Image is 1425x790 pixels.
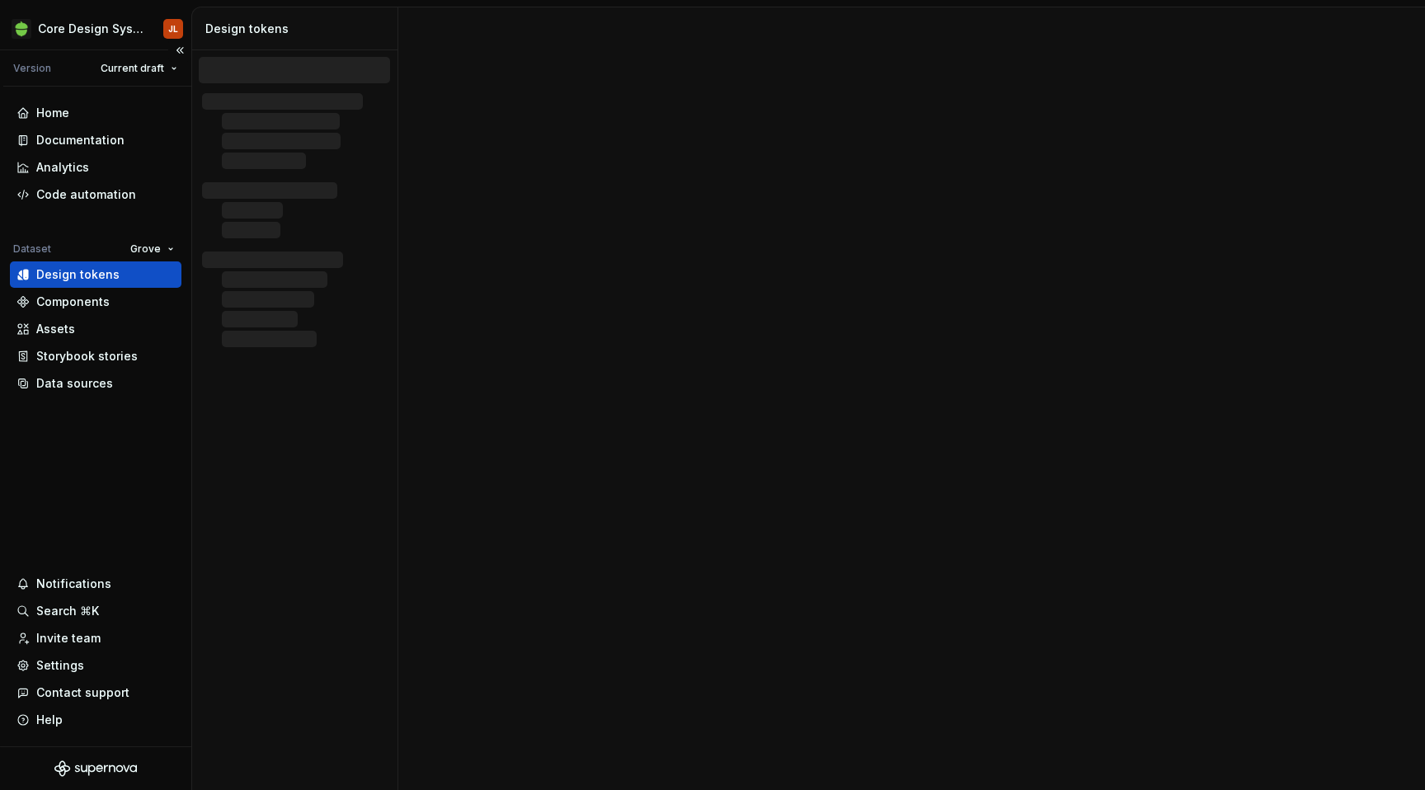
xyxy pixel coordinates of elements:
[36,321,75,337] div: Assets
[10,370,181,397] a: Data sources
[36,348,138,364] div: Storybook stories
[130,242,161,256] span: Grove
[10,652,181,679] a: Settings
[10,289,181,315] a: Components
[168,39,191,62] button: Collapse sidebar
[101,62,164,75] span: Current draft
[38,21,143,37] div: Core Design System
[123,237,181,261] button: Grove
[10,707,181,733] button: Help
[10,261,181,288] a: Design tokens
[13,62,51,75] div: Version
[10,316,181,342] a: Assets
[10,100,181,126] a: Home
[36,186,136,203] div: Code automation
[205,21,391,37] div: Design tokens
[36,105,69,121] div: Home
[36,603,99,619] div: Search ⌘K
[36,576,111,592] div: Notifications
[36,657,84,674] div: Settings
[36,159,89,176] div: Analytics
[168,22,178,35] div: JL
[10,571,181,597] button: Notifications
[36,684,129,701] div: Contact support
[3,11,188,46] button: Core Design SystemJL
[10,625,181,651] a: Invite team
[36,630,101,647] div: Invite team
[10,343,181,369] a: Storybook stories
[93,57,185,80] button: Current draft
[36,294,110,310] div: Components
[13,242,51,256] div: Dataset
[36,132,125,148] div: Documentation
[54,760,137,777] svg: Supernova Logo
[10,679,181,706] button: Contact support
[12,19,31,39] img: 236da360-d76e-47e8-bd69-d9ae43f958f1.png
[10,598,181,624] button: Search ⌘K
[36,266,120,283] div: Design tokens
[10,127,181,153] a: Documentation
[36,375,113,392] div: Data sources
[10,154,181,181] a: Analytics
[10,181,181,208] a: Code automation
[36,712,63,728] div: Help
